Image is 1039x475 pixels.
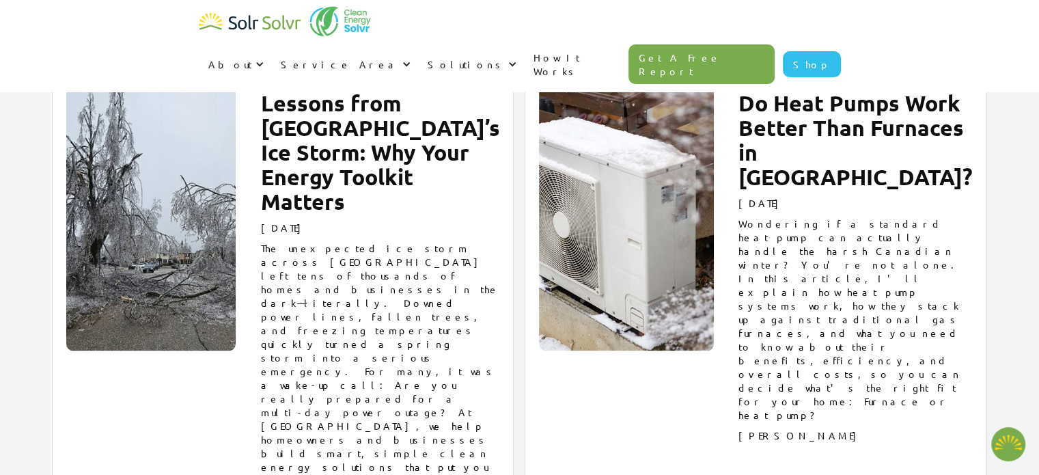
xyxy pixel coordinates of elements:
[991,427,1025,461] img: 1702586718.png
[738,196,973,210] p: [DATE]
[418,44,524,85] div: Solutions
[783,51,841,77] a: Shop
[991,427,1025,461] button: Open chatbot widget
[738,217,973,422] p: Wondering if a standard heat pump can actually handle the harsh Canadian winter? You're not alone...
[199,44,271,85] div: About
[628,44,775,84] a: Get A Free Report
[428,57,505,71] div: Solutions
[524,37,629,92] a: How It Works
[208,57,252,71] div: About
[738,429,973,442] p: [PERSON_NAME]
[260,91,499,214] h2: Lessons from [GEOGRAPHIC_DATA]’s Ice Storm: Why Your Energy Toolkit Matters
[738,91,973,189] h2: Do Heat Pumps Work Better Than Furnaces in [GEOGRAPHIC_DATA]?
[281,57,399,71] div: Service Area
[271,44,418,85] div: Service Area
[260,221,499,234] p: [DATE]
